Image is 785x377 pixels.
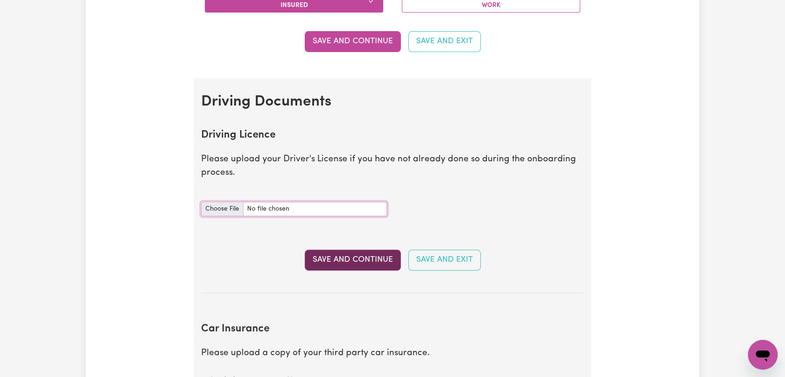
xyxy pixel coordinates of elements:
[201,347,584,360] p: Please upload a copy of your third party car insurance.
[305,250,401,270] button: Save and Continue
[408,250,481,270] button: Save and Exit
[408,31,481,52] button: Save and Exit
[305,31,401,52] button: Save and Continue
[201,129,584,142] h2: Driving Licence
[748,340,778,370] iframe: Button to launch messaging window
[201,93,584,111] h2: Driving Documents
[201,153,584,180] p: Please upload your Driver's License if you have not already done so during the onboarding process.
[201,323,584,336] h2: Car Insurance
